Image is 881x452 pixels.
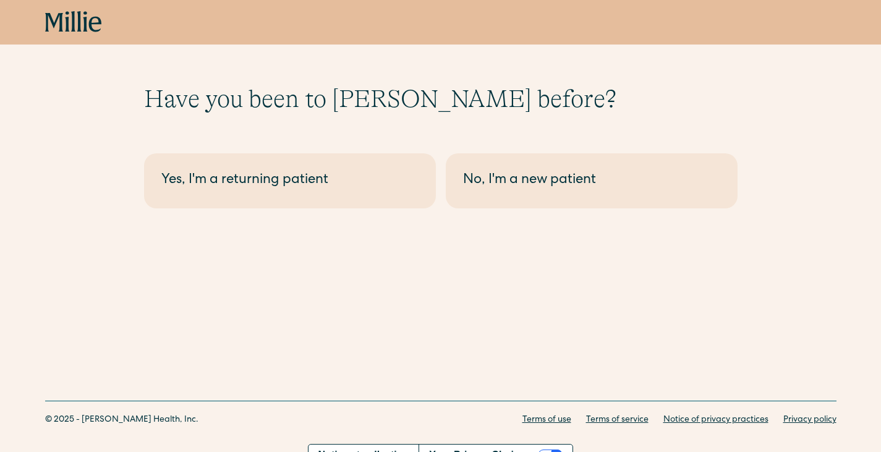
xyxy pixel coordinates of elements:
[45,414,198,427] div: © 2025 - [PERSON_NAME] Health, Inc.
[586,414,649,427] a: Terms of service
[144,153,436,208] a: Yes, I'm a returning patient
[663,414,768,427] a: Notice of privacy practices
[463,171,720,191] div: No, I'm a new patient
[783,414,836,427] a: Privacy policy
[144,84,738,114] h1: Have you been to [PERSON_NAME] before?
[446,153,738,208] a: No, I'm a new patient
[161,171,419,191] div: Yes, I'm a returning patient
[522,414,571,427] a: Terms of use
